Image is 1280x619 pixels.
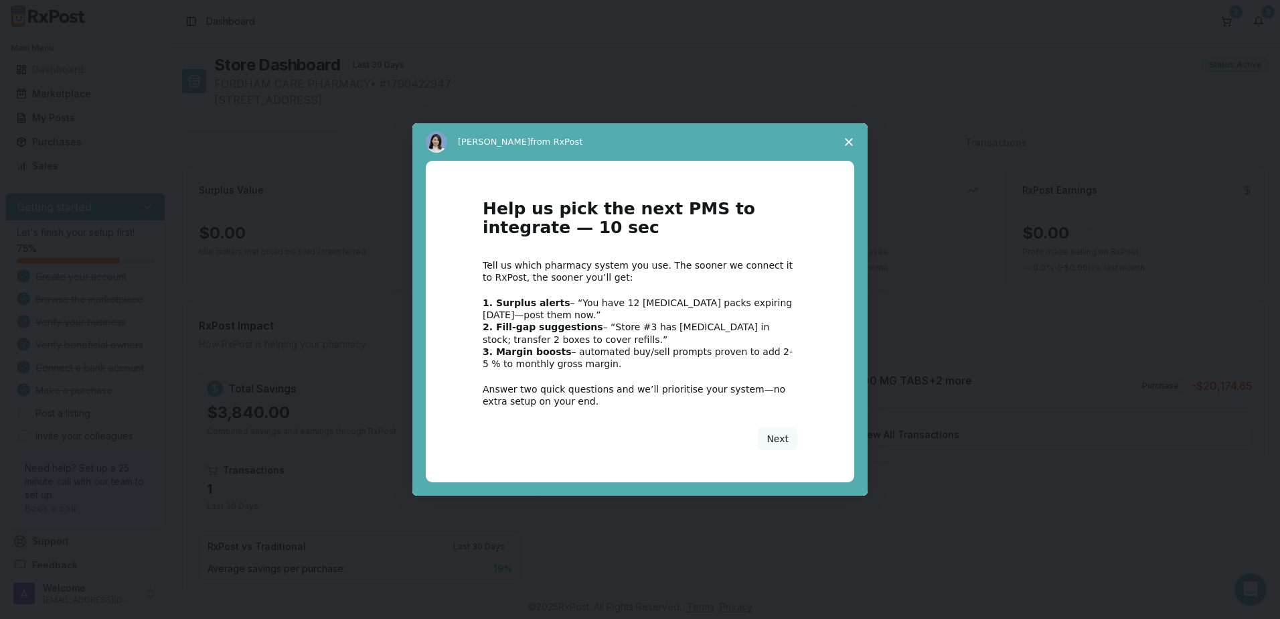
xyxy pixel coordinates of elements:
span: [PERSON_NAME] [458,137,530,147]
span: Close survey [830,123,868,161]
h1: Help us pick the next PMS to integrate — 10 sec [483,200,797,246]
div: – “Store #3 has [MEDICAL_DATA] in stock; transfer 2 boxes to cover refills.” [483,321,797,345]
b: 1. Surplus alerts [483,297,570,308]
button: Next [758,427,797,450]
div: Tell us which pharmacy system you use. The sooner we connect it to RxPost, the sooner you’ll get: [483,259,797,283]
span: from RxPost [530,137,582,147]
div: – “You have 12 [MEDICAL_DATA] packs expiring [DATE]—post them now.” [483,297,797,321]
img: Profile image for Alice [426,131,447,153]
b: 2. Fill-gap suggestions [483,322,603,332]
div: Answer two quick questions and we’ll prioritise your system—no extra setup on your end. [483,383,797,407]
b: 3. Margin boosts [483,346,572,357]
div: – automated buy/sell prompts proven to add 2-5 % to monthly gross margin. [483,346,797,370]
